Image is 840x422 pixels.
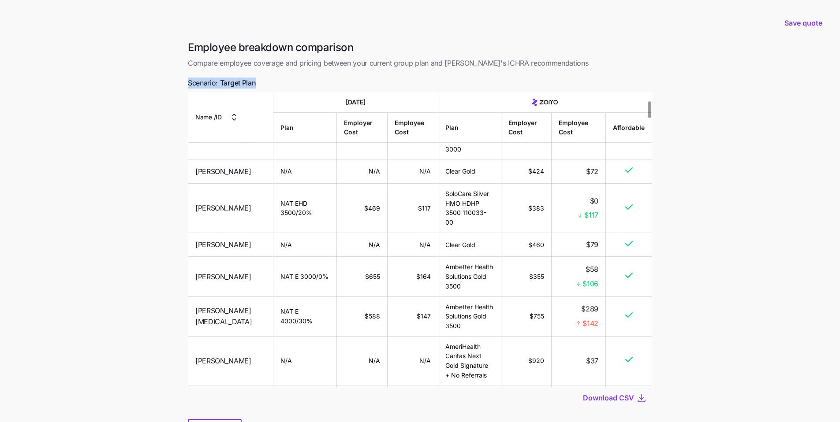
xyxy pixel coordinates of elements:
[273,112,337,142] th: Plan
[501,233,552,257] td: $460
[388,184,438,233] td: $117
[273,159,337,184] td: N/A
[337,385,387,410] td: N/A
[337,336,387,385] td: N/A
[195,134,251,145] span: [PERSON_NAME]
[438,112,501,142] th: Plan
[581,304,598,315] span: $289
[438,233,501,257] td: Clear Gold
[586,264,598,275] span: $58
[195,239,251,250] span: [PERSON_NAME]
[388,336,438,385] td: N/A
[438,336,501,385] td: AmeriHealth Caritas Next Gold Signature + No Referrals
[501,112,552,142] th: Employer Cost
[337,184,387,233] td: $469
[552,112,606,142] th: Employee Cost
[337,112,387,142] th: Employer Cost
[586,239,598,250] span: $79
[337,296,387,336] td: $588
[438,159,501,184] td: Clear Gold
[586,166,598,177] span: $72
[501,159,552,184] td: $424
[587,134,598,145] span: $61
[438,257,501,296] td: Ambetter Health Solutions Gold 3500
[273,336,337,385] td: N/A
[583,392,634,403] span: Download CSV
[337,159,387,184] td: N/A
[501,296,552,336] td: $755
[584,210,598,221] span: $117
[388,257,438,296] td: $164
[188,78,256,89] span: Scenario:
[195,112,239,122] button: Name /ID
[273,385,337,410] td: N/A
[195,355,251,366] span: [PERSON_NAME]
[388,159,438,184] td: N/A
[438,184,501,233] td: SoloCare Silver HMO HDHP 3500 110033-00
[388,233,438,257] td: N/A
[195,203,251,214] span: [PERSON_NAME]
[582,278,598,289] span: $106
[273,92,438,113] th: [DATE]
[590,195,598,206] span: $0
[388,112,438,142] th: Employee Cost
[501,385,552,410] td: $755
[388,296,438,336] td: $147
[188,58,652,69] span: Compare employee coverage and pricing between your current group plan and [PERSON_NAME]'s ICHRA r...
[273,296,337,336] td: NAT E 4000/30%
[784,18,822,28] span: Save quote
[438,296,501,336] td: Ambetter Health Solutions Gold 3500
[606,112,652,142] th: Affordable
[337,257,387,296] td: $655
[501,184,552,233] td: $383
[273,257,337,296] td: NAT E 3000/0%
[583,392,636,403] button: Download CSV
[438,385,501,410] td: Clear Gold
[195,112,222,122] span: Name / ID
[388,385,438,410] td: N/A
[273,184,337,233] td: NAT EHD 3500/20%
[586,355,598,366] span: $37
[582,318,598,329] span: $142
[195,305,266,327] span: [PERSON_NAME][MEDICAL_DATA]
[273,233,337,257] td: N/A
[188,41,652,54] h1: Employee breakdown comparison
[501,257,552,296] td: $355
[195,166,251,177] span: [PERSON_NAME]
[501,336,552,385] td: $920
[337,233,387,257] td: N/A
[777,11,829,35] button: Save quote
[220,78,256,89] span: Target Plan
[195,271,251,282] span: [PERSON_NAME]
